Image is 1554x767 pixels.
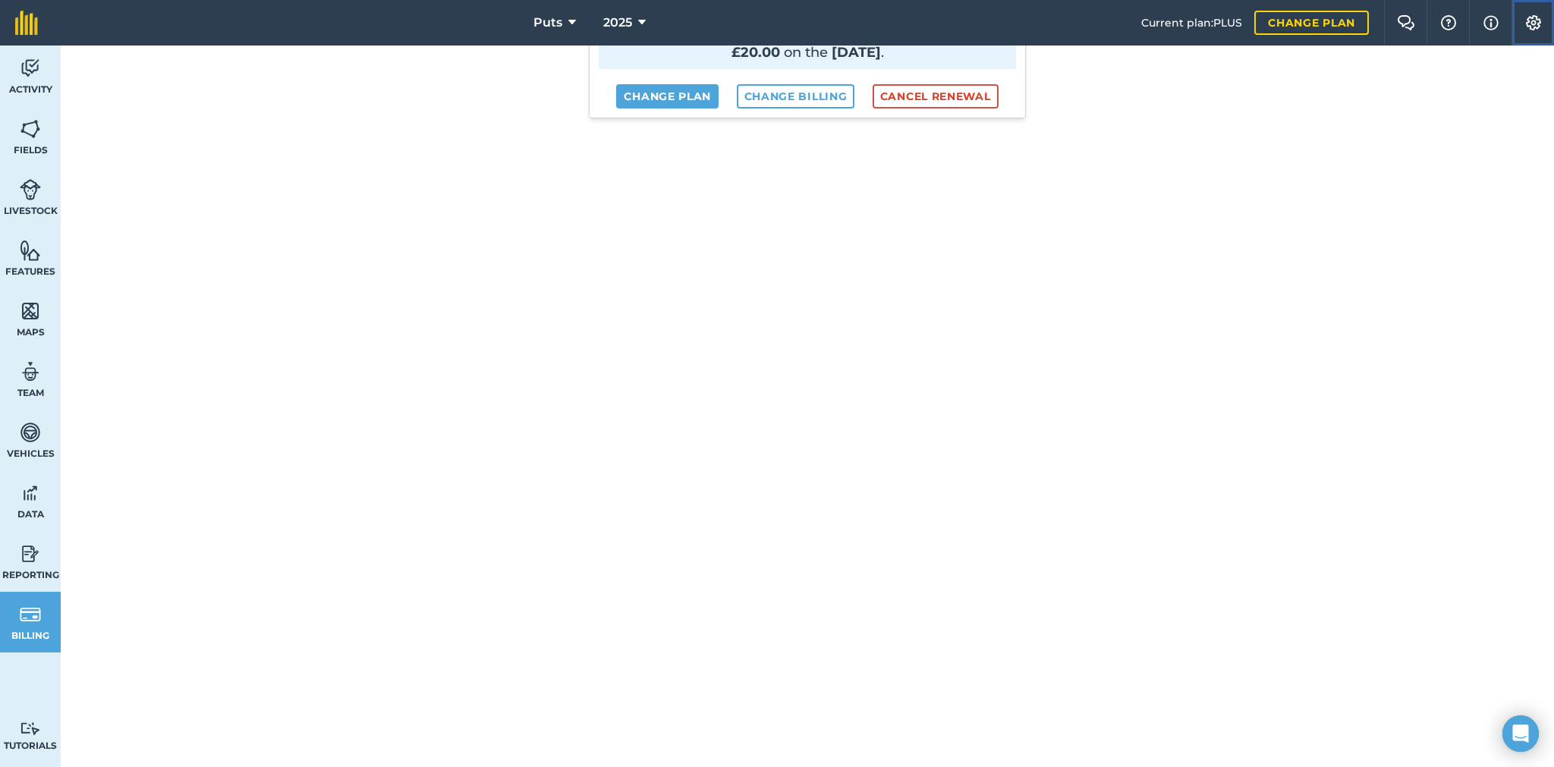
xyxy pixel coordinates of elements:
img: svg+xml;base64,PD94bWwgdmVyc2lvbj0iMS4wIiBlbmNvZGluZz0idXRmLTgiPz4KPCEtLSBHZW5lcmF0b3I6IEFkb2JlIE... [20,603,41,626]
img: svg+xml;base64,PD94bWwgdmVyc2lvbj0iMS4wIiBlbmNvZGluZz0idXRmLTgiPz4KPCEtLSBHZW5lcmF0b3I6IEFkb2JlIE... [20,421,41,444]
a: Change billing [737,84,855,108]
span: on the . [599,36,1016,69]
a: Change plan [1254,11,1369,35]
div: Open Intercom Messenger [1502,715,1539,752]
img: svg+xml;base64,PHN2ZyB4bWxucz0iaHR0cDovL3d3dy53My5vcmcvMjAwMC9zdmciIHdpZHRoPSI1NiIgaGVpZ2h0PSI2MC... [20,300,41,322]
span: Puts [533,14,562,32]
img: A cog icon [1524,15,1543,30]
img: svg+xml;base64,PD94bWwgdmVyc2lvbj0iMS4wIiBlbmNvZGluZz0idXRmLTgiPz4KPCEtLSBHZW5lcmF0b3I6IEFkb2JlIE... [20,482,41,505]
a: Change plan [616,84,719,108]
span: Current plan : PLUS [1141,14,1242,31]
strong: [DATE] [832,44,881,61]
img: svg+xml;base64,PD94bWwgdmVyc2lvbj0iMS4wIiBlbmNvZGluZz0idXRmLTgiPz4KPCEtLSBHZW5lcmF0b3I6IEFkb2JlIE... [20,178,41,201]
img: svg+xml;base64,PHN2ZyB4bWxucz0iaHR0cDovL3d3dy53My5vcmcvMjAwMC9zdmciIHdpZHRoPSIxNyIgaGVpZ2h0PSIxNy... [1483,14,1499,32]
img: svg+xml;base64,PHN2ZyB4bWxucz0iaHR0cDovL3d3dy53My5vcmcvMjAwMC9zdmciIHdpZHRoPSI1NiIgaGVpZ2h0PSI2MC... [20,118,41,140]
span: 2025 [603,14,632,32]
img: svg+xml;base64,PD94bWwgdmVyc2lvbj0iMS4wIiBlbmNvZGluZz0idXRmLTgiPz4KPCEtLSBHZW5lcmF0b3I6IEFkb2JlIE... [20,360,41,383]
button: Cancel renewal [873,84,999,108]
img: fieldmargin Logo [15,11,38,35]
img: svg+xml;base64,PD94bWwgdmVyc2lvbj0iMS4wIiBlbmNvZGluZz0idXRmLTgiPz4KPCEtLSBHZW5lcmF0b3I6IEFkb2JlIE... [20,57,41,80]
img: svg+xml;base64,PHN2ZyB4bWxucz0iaHR0cDovL3d3dy53My5vcmcvMjAwMC9zdmciIHdpZHRoPSI1NiIgaGVpZ2h0PSI2MC... [20,239,41,262]
img: svg+xml;base64,PD94bWwgdmVyc2lvbj0iMS4wIiBlbmNvZGluZz0idXRmLTgiPz4KPCEtLSBHZW5lcmF0b3I6IEFkb2JlIE... [20,542,41,565]
img: Two speech bubbles overlapping with the left bubble in the forefront [1397,15,1415,30]
strong: £20.00 [731,44,780,61]
img: A question mark icon [1439,15,1458,30]
img: svg+xml;base64,PD94bWwgdmVyc2lvbj0iMS4wIiBlbmNvZGluZz0idXRmLTgiPz4KPCEtLSBHZW5lcmF0b3I6IEFkb2JlIE... [20,721,41,736]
